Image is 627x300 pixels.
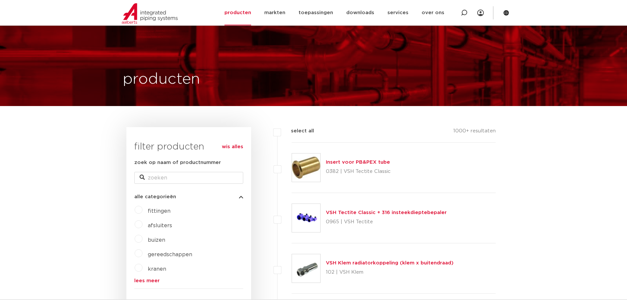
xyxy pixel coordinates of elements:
label: select all [281,127,314,135]
a: gereedschappen [148,252,192,257]
a: VSH Tectite Classic + 316 insteekdieptebepaler [326,210,447,215]
label: zoek op naam of productnummer [134,159,221,167]
img: Thumbnail for VSH Tectite Classic + 316 insteekdieptebepaler [292,204,320,232]
span: alle categorieën [134,194,176,199]
a: VSH Klem radiatorkoppeling (klem x buitendraad) [326,260,454,265]
img: Thumbnail for Insert voor PB&PEX tube [292,153,320,182]
p: 0382 | VSH Tectite Classic [326,166,391,177]
a: buizen [148,237,165,243]
h1: producten [123,69,200,90]
p: 1000+ resultaten [453,127,496,137]
a: kranen [148,266,166,272]
a: afsluiters [148,223,172,228]
button: alle categorieën [134,194,243,199]
img: Thumbnail for VSH Klem radiatorkoppeling (klem x buitendraad) [292,254,320,283]
p: 102 | VSH Klem [326,267,454,278]
input: zoeken [134,172,243,184]
h3: filter producten [134,140,243,153]
a: Insert voor PB&PEX tube [326,160,390,165]
a: wis alles [222,143,243,151]
a: lees meer [134,278,243,283]
p: 0965 | VSH Tectite [326,217,447,227]
a: fittingen [148,208,170,214]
